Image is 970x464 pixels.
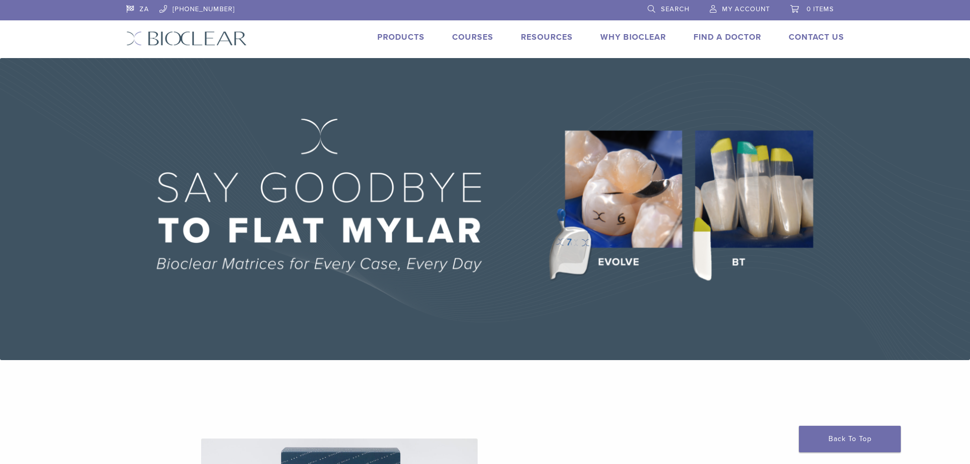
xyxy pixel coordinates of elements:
[600,32,666,42] a: Why Bioclear
[694,32,761,42] a: Find A Doctor
[789,32,844,42] a: Contact Us
[799,426,901,452] a: Back To Top
[377,32,425,42] a: Products
[661,5,689,13] span: Search
[452,32,493,42] a: Courses
[521,32,573,42] a: Resources
[807,5,834,13] span: 0 items
[126,31,247,46] img: Bioclear
[722,5,770,13] span: My Account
